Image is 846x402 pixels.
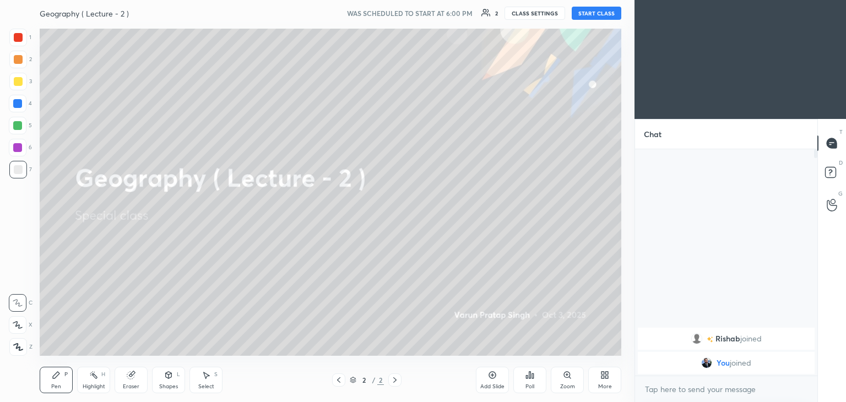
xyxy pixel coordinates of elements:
span: joined [740,334,762,343]
div: Select [198,384,214,389]
div: Z [9,338,32,356]
img: default.png [691,333,702,344]
h4: Geography ( Lecture - 2 ) [40,8,129,19]
div: 3 [9,73,32,90]
h5: WAS SCHEDULED TO START AT 6:00 PM [347,8,473,18]
div: More [598,384,612,389]
div: 2 [359,377,370,383]
div: L [177,372,180,377]
p: Chat [635,119,670,149]
p: T [839,128,843,136]
p: G [838,189,843,198]
div: X [9,316,32,334]
div: Eraser [123,384,139,389]
p: D [839,159,843,167]
div: 2 [377,375,384,385]
div: S [214,372,218,377]
div: / [372,377,375,383]
img: no-rating-badge.077c3623.svg [707,336,713,343]
div: H [101,372,105,377]
button: START CLASS [572,7,621,20]
button: CLASS SETTINGS [505,7,565,20]
div: C [9,294,32,312]
div: 2 [9,51,32,68]
span: Rishab [715,334,740,343]
div: 4 [9,95,32,112]
div: Pen [51,384,61,389]
div: 1 [9,29,31,46]
div: Shapes [159,384,178,389]
div: 5 [9,117,32,134]
span: joined [730,358,751,367]
img: cb5e8b54239f41d58777b428674fb18d.jpg [701,357,712,368]
div: 2 [495,10,498,16]
div: Add Slide [480,384,505,389]
div: Zoom [560,384,575,389]
div: grid [635,325,817,376]
div: 6 [9,139,32,156]
div: P [64,372,68,377]
div: Highlight [83,384,105,389]
div: Poll [525,384,534,389]
div: 7 [9,161,32,178]
span: You [717,358,730,367]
